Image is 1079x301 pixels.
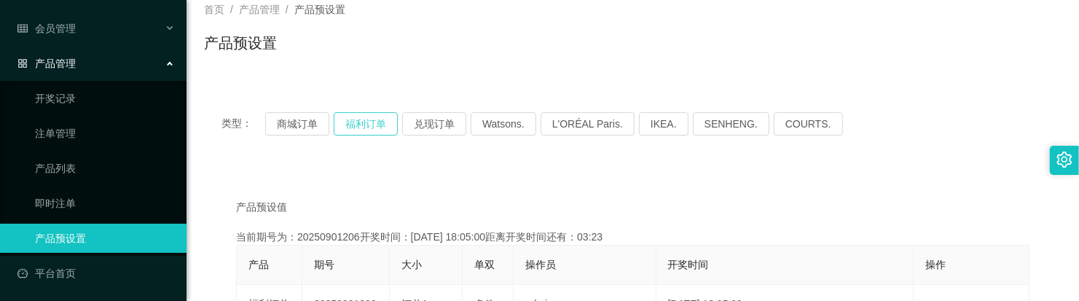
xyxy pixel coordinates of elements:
button: L'ORÉAL Paris. [541,112,635,136]
a: 产品列表 [35,154,175,183]
button: COURTS. [774,112,843,136]
span: 操作员 [525,259,556,270]
button: Watsons. [471,112,536,136]
span: / [230,4,233,15]
span: 期号 [314,259,334,270]
button: 福利订单 [334,112,398,136]
button: IKEA. [639,112,688,136]
span: / [286,4,289,15]
span: 会员管理 [17,23,76,34]
a: 即时注单 [35,189,175,218]
button: 兑现订单 [402,112,466,136]
span: 类型： [221,112,265,136]
a: 开奖记录 [35,84,175,113]
i: 图标: setting [1056,152,1072,168]
a: 产品预设置 [35,224,175,253]
a: 图标: dashboard平台首页 [17,259,175,288]
span: 产品预设置 [294,4,345,15]
span: 产品管理 [17,58,76,69]
button: SENHENG. [693,112,769,136]
button: 商城订单 [265,112,329,136]
span: 单双 [474,259,495,270]
span: 产品预设值 [236,200,287,215]
i: 图标: table [17,23,28,34]
span: 开奖时间 [668,259,709,270]
div: 当前期号为：20250901206开奖时间：[DATE] 18:05:00距离开奖时间还有：03:23 [236,230,1029,245]
span: 操作 [925,259,946,270]
a: 注单管理 [35,119,175,148]
span: 产品管理 [239,4,280,15]
h1: 产品预设置 [204,32,277,54]
span: 首页 [204,4,224,15]
span: 产品 [248,259,269,270]
i: 图标: appstore-o [17,58,28,69]
span: 大小 [401,259,422,270]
